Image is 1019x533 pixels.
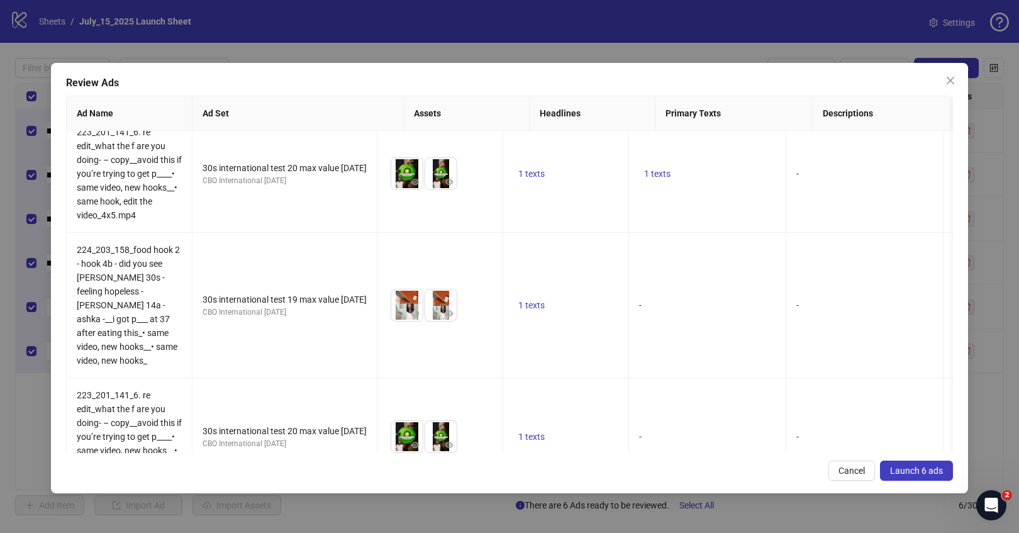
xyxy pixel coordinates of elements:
button: Launch 6 ads [880,461,953,481]
button: Preview [408,174,423,189]
span: eye [445,177,454,186]
span: 2 [1002,490,1012,500]
div: CBO International [DATE] [203,306,367,318]
img: Asset 1 [391,289,423,321]
th: Primary Texts [655,96,813,131]
div: CBO International [DATE] [203,175,367,187]
img: Asset 2 [425,158,457,189]
button: Preview [442,174,457,189]
span: 223_201_141_6. re edit_what the f are you doing- – copy__avoid this if you’re trying to get p____... [77,390,182,483]
button: Preview [408,306,423,321]
span: Launch 6 ads [890,466,943,476]
div: Review Ads [66,76,953,91]
iframe: Intercom live chat [976,490,1006,520]
div: 30s international test 20 max value [DATE] [203,161,367,175]
span: 1 texts [644,169,671,179]
span: 224_203_158_food hook 2 - hook 4b - did you see [PERSON_NAME] 30s - feeling hopeless - [PERSON_NA... [77,245,180,366]
button: 1 texts [639,166,676,181]
span: - [796,432,799,442]
img: Asset 2 [425,421,457,452]
button: 1 texts [513,298,550,313]
th: Descriptions [813,96,970,131]
img: Asset 1 [391,158,423,189]
button: Close [940,70,961,91]
span: 1 texts [518,169,545,179]
th: Ad Name [67,96,192,131]
span: eye [445,309,454,318]
span: - [796,169,799,179]
span: eye [411,177,420,186]
span: 1 texts [518,300,545,310]
div: 30s international test 20 max value [DATE] [203,424,367,438]
span: 223_201_141_6. re edit_what the f are you doing- – copy__avoid this if you’re trying to get p____... [77,127,182,220]
button: 1 texts [513,429,550,444]
span: - [796,300,799,310]
span: close [945,76,955,86]
th: Assets [404,96,530,131]
img: Asset 1 [391,421,423,452]
img: Asset 2 [425,289,457,321]
span: - [639,300,642,310]
span: eye [411,309,420,318]
span: 1 texts [518,432,545,442]
div: CBO International [DATE] [203,438,367,450]
button: Preview [408,437,423,452]
th: Ad Set [192,96,404,131]
span: Cancel [838,466,865,476]
span: eye [445,440,454,449]
div: 30s international test 19 max value [DATE] [203,293,367,306]
button: Preview [442,306,457,321]
span: eye [411,440,420,449]
th: Headlines [530,96,655,131]
button: Cancel [828,461,875,481]
span: - [639,432,642,442]
button: 1 texts [513,166,550,181]
button: Preview [442,437,457,452]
